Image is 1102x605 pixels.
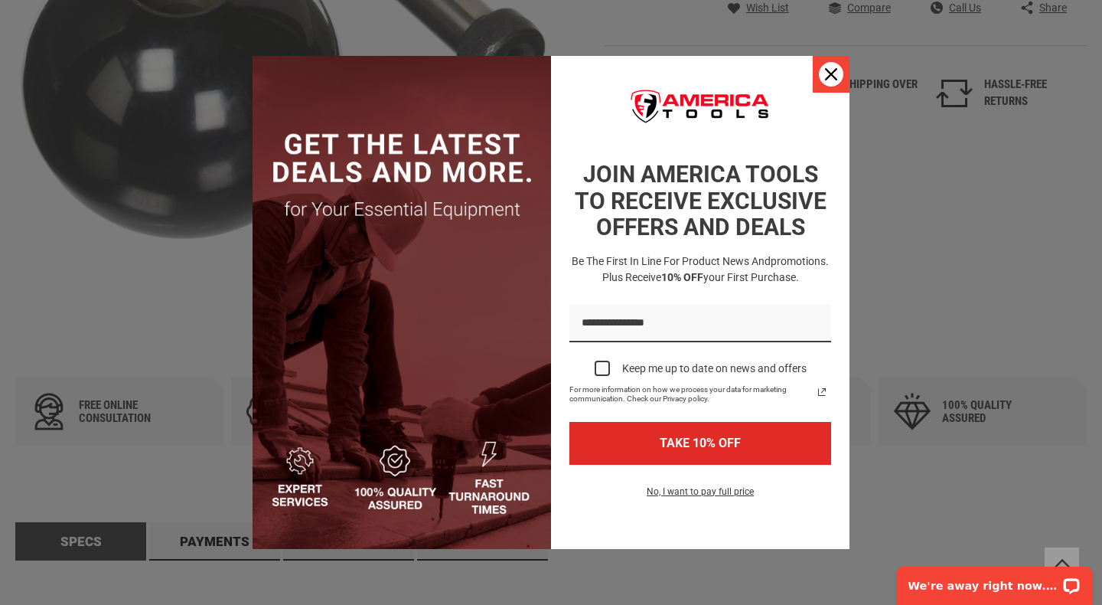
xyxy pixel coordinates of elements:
[813,383,831,401] a: Read our Privacy Policy
[602,255,830,283] span: promotions. Plus receive your first purchase.
[569,304,831,343] input: Email field
[661,271,703,283] strong: 10% OFF
[887,557,1102,605] iframe: LiveChat chat widget
[813,383,831,401] svg: link icon
[634,483,766,509] button: No, I want to pay full price
[813,56,849,93] button: Close
[569,422,831,464] button: TAKE 10% OFF
[569,385,813,404] span: For more information on how we process your data for marketing communication. Check our Privacy p...
[622,362,807,375] div: Keep me up to date on news and offers
[575,161,826,240] strong: JOIN AMERICA TOOLS TO RECEIVE EXCLUSIVE OFFERS AND DEALS
[566,253,834,286] h3: Be the first in line for product news and
[825,68,837,80] svg: close icon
